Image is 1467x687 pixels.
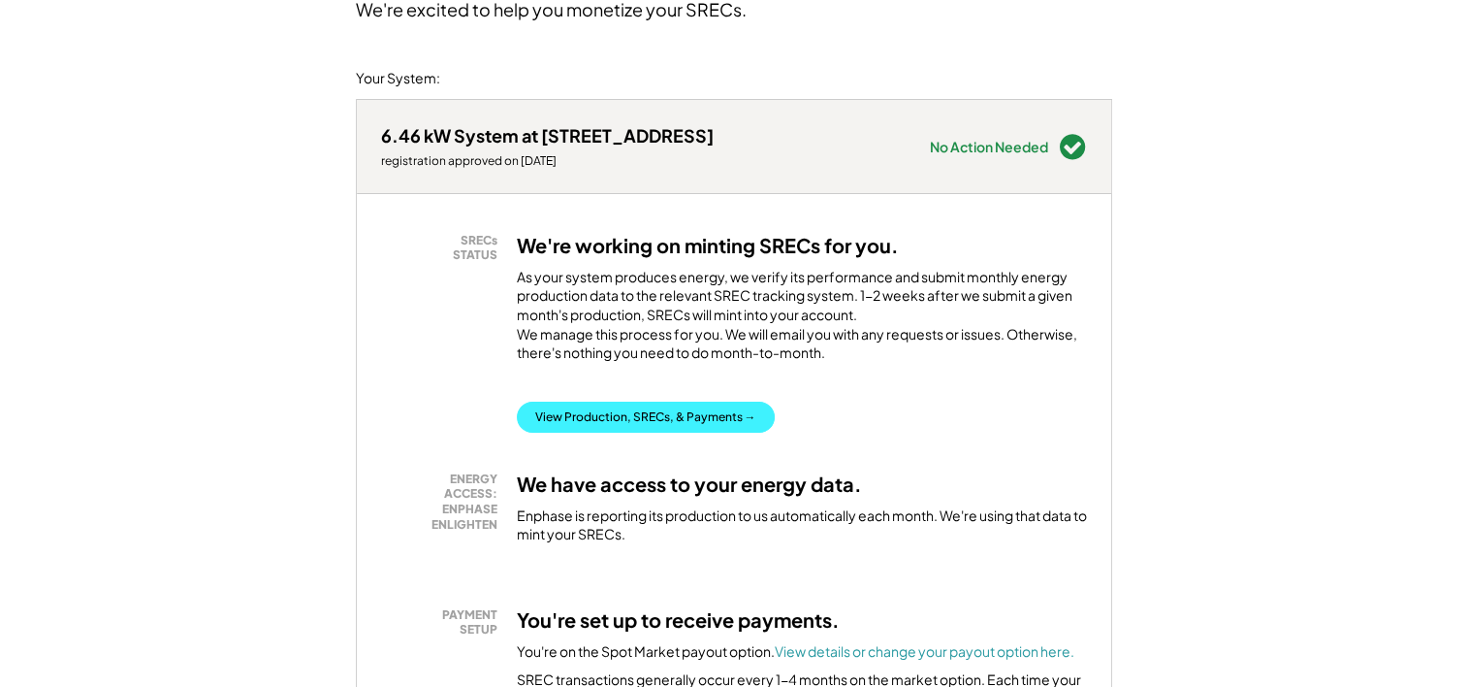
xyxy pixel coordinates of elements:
[517,507,1087,544] div: Enphase is reporting its production to us automatically each month. We're using that data to mint...
[517,607,840,633] h3: You're set up to receive payments.
[517,268,1087,373] div: As your system produces energy, we verify its performance and submit monthly energy production da...
[517,642,1074,662] div: You're on the Spot Market payout option.
[517,402,775,433] button: View Production, SRECs, & Payments →
[775,642,1074,660] a: View details or change your payout option here.
[391,607,497,638] div: PAYMENT SETUP
[391,472,497,532] div: ENERGY ACCESS: ENPHASE ENLIGHTEN
[517,233,899,258] h3: We're working on minting SRECs for you.
[391,233,497,263] div: SRECs STATUS
[517,472,862,497] h3: We have access to your energy data.
[381,153,714,169] div: registration approved on [DATE]
[381,124,714,147] div: 6.46 kW System at [STREET_ADDRESS]
[356,69,440,88] div: Your System:
[930,140,1048,153] div: No Action Needed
